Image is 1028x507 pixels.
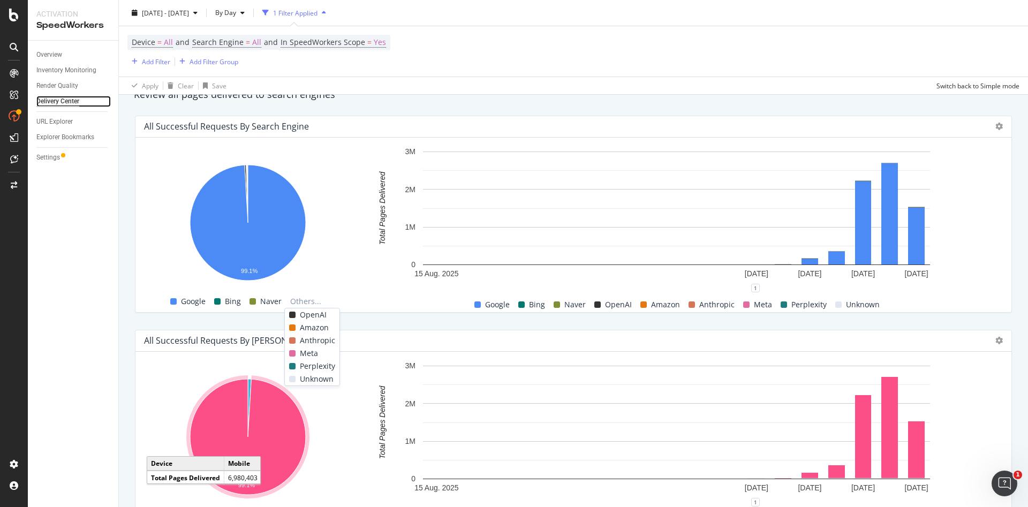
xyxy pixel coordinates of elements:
[144,160,352,288] svg: A chart.
[745,483,768,492] text: [DATE]
[651,298,680,311] span: Amazon
[405,223,415,231] text: 1M
[411,474,415,483] text: 0
[211,4,249,21] button: By Day
[699,298,735,311] span: Anthropic
[300,360,335,373] span: Perplexity
[378,385,387,459] text: Total Pages Delivered
[142,8,189,17] span: [DATE] - [DATE]
[360,146,994,288] svg: A chart.
[246,37,250,47] span: =
[258,4,330,21] button: 1 Filter Applied
[127,55,170,68] button: Add Filter
[798,269,821,278] text: [DATE]
[529,298,545,311] span: Bing
[132,37,155,47] span: Device
[745,269,768,278] text: [DATE]
[36,152,111,163] a: Settings
[157,37,162,47] span: =
[36,132,111,143] a: Explorer Bookmarks
[791,298,827,311] span: Perplexity
[144,335,318,346] div: All Successful Requests by [PERSON_NAME]
[414,269,459,278] text: 15 Aug. 2025
[190,57,238,66] div: Add Filter Group
[144,374,352,502] svg: A chart.
[163,77,194,94] button: Clear
[360,360,994,502] svg: A chart.
[846,298,880,311] span: Unknown
[405,185,415,194] text: 2M
[181,295,206,308] span: Google
[936,81,1019,90] div: Switch back to Simple mode
[300,334,335,347] span: Anthropic
[36,96,111,107] a: Delivery Center
[300,308,327,321] span: OpenAI
[485,298,510,311] span: Google
[281,37,365,47] span: In SpeedWorkers Scope
[1014,471,1022,479] span: 1
[199,77,226,94] button: Save
[414,483,459,492] text: 15 Aug. 2025
[751,498,760,506] div: 1
[411,260,415,269] text: 0
[252,35,261,50] span: All
[851,269,875,278] text: [DATE]
[264,37,278,47] span: and
[36,80,78,92] div: Render Quality
[378,171,387,245] text: Total Pages Delivered
[36,132,94,143] div: Explorer Bookmarks
[260,295,282,308] span: Naver
[367,37,372,47] span: =
[286,295,326,308] span: Others...
[36,65,96,76] div: Inventory Monitoring
[564,298,586,311] span: Naver
[754,298,772,311] span: Meta
[798,483,821,492] text: [DATE]
[36,9,110,19] div: Activation
[273,8,318,17] div: 1 Filter Applied
[36,49,62,60] div: Overview
[142,81,158,90] div: Apply
[211,8,236,17] span: By Day
[405,437,415,445] text: 1M
[36,19,110,32] div: SpeedWorkers
[300,373,334,385] span: Unknown
[164,35,173,50] span: All
[374,35,386,50] span: Yes
[175,55,238,68] button: Add Filter Group
[142,57,170,66] div: Add Filter
[405,399,415,408] text: 2M
[851,483,875,492] text: [DATE]
[300,347,318,360] span: Meta
[176,37,190,47] span: and
[992,471,1017,496] iframe: Intercom live chat
[178,81,194,90] div: Clear
[36,65,111,76] a: Inventory Monitoring
[36,96,79,107] div: Delivery Center
[192,37,244,47] span: Search Engine
[144,121,309,132] div: All Successful Requests by Search Engine
[36,116,111,127] a: URL Explorer
[36,116,73,127] div: URL Explorer
[905,483,928,492] text: [DATE]
[36,152,60,163] div: Settings
[751,284,760,292] div: 1
[127,4,202,21] button: [DATE] - [DATE]
[241,267,258,274] text: 99.1%
[300,321,329,334] span: Amazon
[932,77,1019,94] button: Switch back to Simple mode
[225,295,241,308] span: Bing
[905,269,928,278] text: [DATE]
[127,77,158,94] button: Apply
[36,80,111,92] a: Render Quality
[405,147,415,156] text: 3M
[405,361,415,370] text: 3M
[36,49,111,60] a: Overview
[238,481,255,488] text: 99.1%
[605,298,632,311] span: OpenAI
[212,81,226,90] div: Save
